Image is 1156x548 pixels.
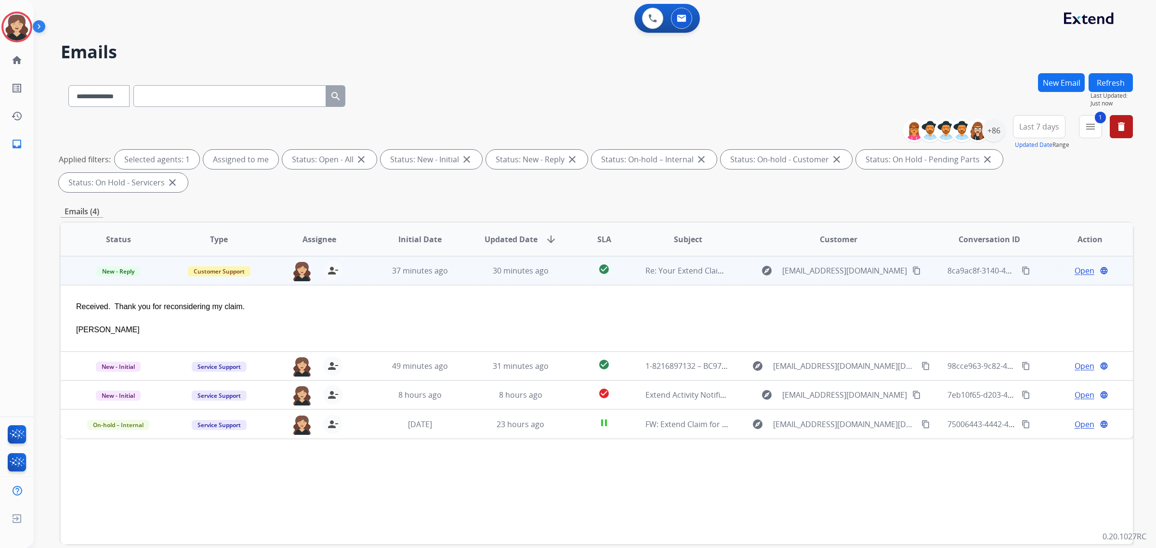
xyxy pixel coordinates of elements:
[61,206,103,218] p: Emails (4)
[645,419,782,430] span: FW: Extend Claim for [PERSON_NAME]
[59,154,111,165] p: Applied filters:
[210,234,228,245] span: Type
[96,391,141,401] span: New - Initial
[761,265,773,276] mat-icon: explore
[921,420,930,429] mat-icon: content_copy
[696,154,707,165] mat-icon: close
[1022,391,1030,399] mat-icon: content_copy
[947,390,1090,400] span: 7eb10f65-d203-4c2f-a550-ca7b57c3f10b
[982,119,1005,142] div: +86
[1022,266,1030,275] mat-icon: content_copy
[392,265,448,276] span: 37 minutes ago
[782,265,907,276] span: [EMAIL_ADDRESS][DOMAIN_NAME]
[912,391,921,399] mat-icon: content_copy
[1089,73,1133,92] button: Refresh
[1015,141,1069,149] span: Range
[192,420,247,430] span: Service Support
[947,265,1090,276] span: 8ca9ac8f-3140-4d38-94e5-f956868f3b9d
[96,266,140,276] span: New - Reply
[61,42,1133,62] h2: Emails
[167,177,178,188] mat-icon: close
[292,415,312,435] img: agent-avatar
[1032,222,1133,256] th: Action
[1079,115,1102,138] button: 1
[106,234,131,245] span: Status
[1085,121,1096,132] mat-icon: menu
[645,265,851,276] span: Re: Your Extend Claim-Better Business Bureau Follow-Up
[597,234,611,245] span: SLA
[292,385,312,405] img: agent-avatar
[674,234,702,245] span: Subject
[355,154,367,165] mat-icon: close
[752,360,763,372] mat-icon: explore
[408,419,432,430] span: [DATE]
[330,91,342,102] mat-icon: search
[11,138,23,150] mat-icon: inbox
[1022,362,1030,370] mat-icon: content_copy
[115,150,199,169] div: Selected agents: 1
[1075,418,1094,430] span: Open
[645,390,743,400] span: Extend Activity Notification
[820,234,857,245] span: Customer
[591,150,717,169] div: Status: On-hold – Internal
[398,390,442,400] span: 8 hours ago
[545,234,557,245] mat-icon: arrow_downward
[11,54,23,66] mat-icon: home
[188,266,250,276] span: Customer Support
[982,154,993,165] mat-icon: close
[1100,420,1108,429] mat-icon: language
[912,266,921,275] mat-icon: content_copy
[1100,362,1108,370] mat-icon: language
[1100,266,1108,275] mat-icon: language
[1095,112,1106,123] span: 1
[59,173,188,192] div: Status: On Hold - Servicers
[1103,531,1146,542] p: 0.20.1027RC
[1075,360,1094,372] span: Open
[598,388,610,399] mat-icon: check_circle
[461,154,473,165] mat-icon: close
[499,390,542,400] span: 8 hours ago
[1038,73,1085,92] button: New Email
[1015,141,1052,149] button: Updated Date
[485,234,538,245] span: Updated Date
[761,389,773,401] mat-icon: explore
[959,234,1020,245] span: Conversation ID
[3,13,30,40] img: avatar
[566,154,578,165] mat-icon: close
[645,361,796,371] span: 1-8216897132 – BC97632 [PERSON_NAME]
[773,360,916,372] span: [EMAIL_ADDRESS][DOMAIN_NAME][DATE]
[392,361,448,371] span: 49 minutes ago
[1100,391,1108,399] mat-icon: language
[1019,125,1059,129] span: Last 7 days
[76,301,917,313] div: Received. Thank you for reconsidering my claim.
[1013,115,1065,138] button: Last 7 days
[192,391,247,401] span: Service Support
[1075,389,1094,401] span: Open
[773,418,916,430] span: [EMAIL_ADDRESS][DOMAIN_NAME][DATE]
[752,418,763,430] mat-icon: explore
[856,150,1003,169] div: Status: On Hold - Pending Parts
[76,324,917,336] div: [PERSON_NAME]
[11,82,23,94] mat-icon: list_alt
[1116,121,1127,132] mat-icon: delete
[1075,265,1094,276] span: Open
[327,418,339,430] mat-icon: person_remove
[1090,92,1133,100] span: Last Updated:
[921,362,930,370] mat-icon: content_copy
[486,150,588,169] div: Status: New - Reply
[493,361,549,371] span: 31 minutes ago
[327,265,339,276] mat-icon: person_remove
[327,360,339,372] mat-icon: person_remove
[87,420,149,430] span: On-hold – Internal
[947,361,1092,371] span: 98cce963-9c82-4ec1-8257-7bbab574f4fd
[1022,420,1030,429] mat-icon: content_copy
[282,150,377,169] div: Status: Open - All
[598,263,610,275] mat-icon: check_circle
[497,419,544,430] span: 23 hours ago
[292,356,312,377] img: agent-avatar
[381,150,482,169] div: Status: New - Initial
[493,265,549,276] span: 30 minutes ago
[721,150,852,169] div: Status: On-hold - Customer
[327,389,339,401] mat-icon: person_remove
[11,110,23,122] mat-icon: history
